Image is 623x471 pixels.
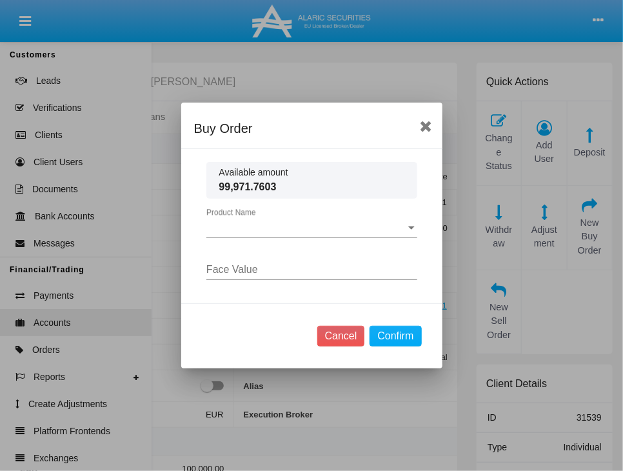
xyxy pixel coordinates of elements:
[219,166,404,179] span: Available amount
[194,118,430,139] div: Buy Order
[219,179,404,195] span: 99,971.7603
[317,326,365,346] button: Cancel
[370,326,421,346] button: Confirm
[206,222,406,234] span: Product Name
